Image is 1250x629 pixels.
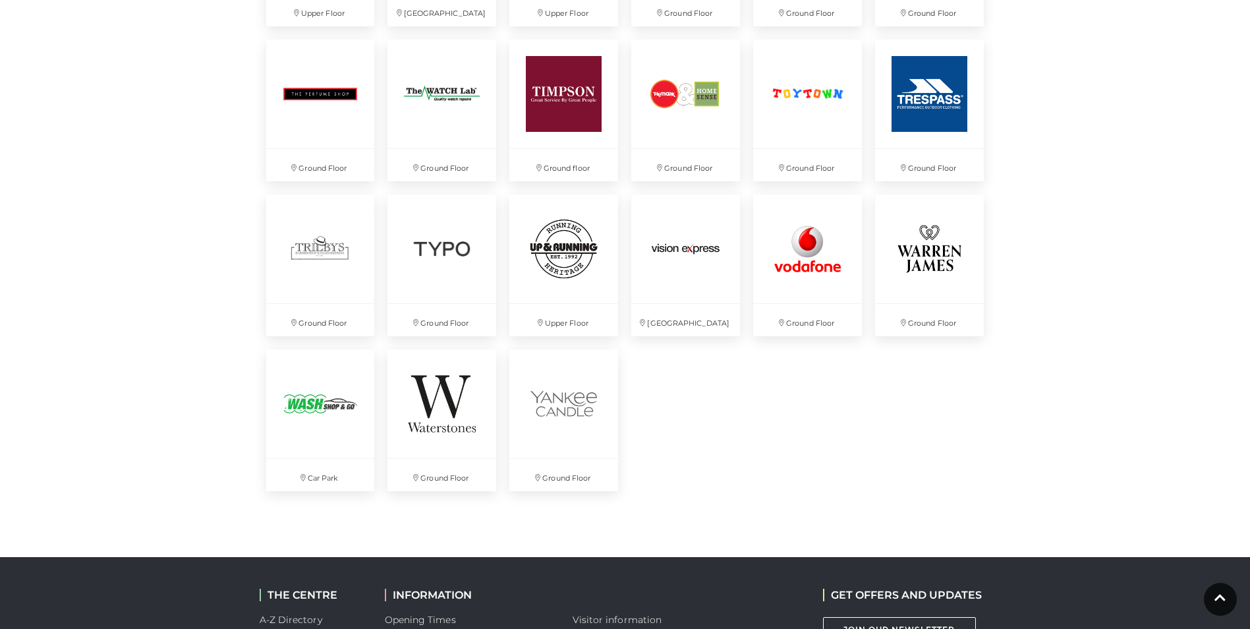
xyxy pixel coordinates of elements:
[509,149,618,181] p: Ground floor
[753,304,862,336] p: Ground Floor
[266,349,375,458] img: Wash Shop and Go, Basingstoke, Festival Place, Hampshire
[823,589,982,601] h2: GET OFFERS AND UPDATES
[875,304,984,336] p: Ground Floor
[631,304,740,336] p: [GEOGRAPHIC_DATA]
[503,188,625,343] a: Up & Running at Festival Place Upper Floor
[625,33,747,188] a: Ground Floor
[503,33,625,188] a: Ground floor
[509,304,618,336] p: Upper Floor
[385,614,456,626] a: Opening Times
[868,188,990,343] a: Ground Floor
[387,459,496,491] p: Ground Floor
[260,33,382,188] a: Ground Floor
[260,343,382,498] a: Wash Shop and Go, Basingstoke, Festival Place, Hampshire Car Park
[260,589,365,601] h2: THE CENTRE
[631,149,740,181] p: Ground Floor
[266,459,375,491] p: Car Park
[381,343,503,498] a: Ground Floor
[381,33,503,188] a: The Watch Lab at Festival Place, Basingstoke. Ground Floor
[868,33,990,188] a: Ground Floor
[266,149,375,181] p: Ground Floor
[509,195,618,303] img: Up & Running at Festival Place
[509,459,618,491] p: Ground Floor
[260,614,322,626] a: A-Z Directory
[387,40,496,148] img: The Watch Lab at Festival Place, Basingstoke.
[387,149,496,181] p: Ground Floor
[385,589,553,601] h2: INFORMATION
[381,188,503,343] a: Ground Floor
[753,149,862,181] p: Ground Floor
[747,33,868,188] a: Ground Floor
[503,343,625,498] a: Ground Floor
[747,188,868,343] a: Ground Floor
[387,304,496,336] p: Ground Floor
[573,614,662,626] a: Visitor information
[260,188,382,343] a: Ground Floor
[875,149,984,181] p: Ground Floor
[266,304,375,336] p: Ground Floor
[625,188,747,343] a: [GEOGRAPHIC_DATA]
